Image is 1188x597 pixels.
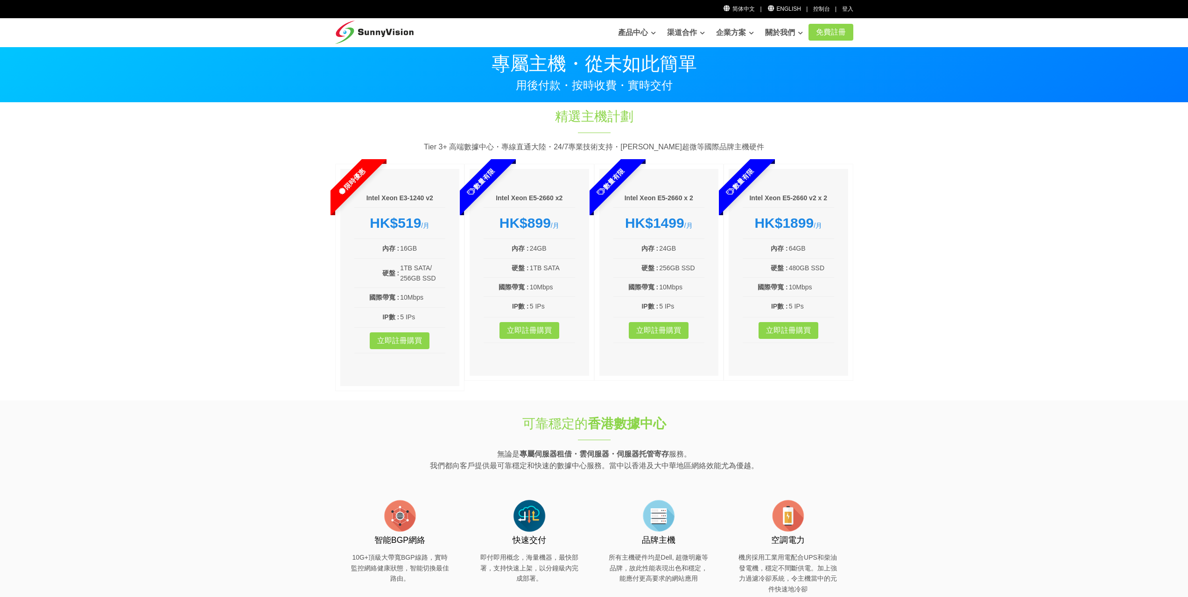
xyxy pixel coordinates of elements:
[382,269,400,277] b: 硬盤 :
[484,194,575,203] h6: Intel Xeon E5-2660 x2
[760,5,761,14] li: |
[767,6,801,12] a: English
[478,534,580,546] h3: 快速交付
[659,281,704,293] td: 10Mbps
[743,194,834,203] h6: Intel Xeon E5-2660 v2 x 2
[641,245,659,252] b: 內存 :
[520,450,669,458] strong: 專屬伺服器租借・雲伺服器・伺服器托管寄存
[499,215,551,231] strong: HK$899
[659,243,704,254] td: 24GB
[788,281,834,293] td: 10Mbps
[701,143,779,221] span: 數量有限
[737,552,839,594] p: 機房採用工業用電配合UPS和柴油發電機，穩定不間斷供電。加上強力過濾冷卻系統，令主機當中的元件快速地冷卻
[354,215,446,232] div: /月
[613,194,705,203] h6: Intel Xeon E5-2660 x 2
[771,264,788,272] b: 硬盤 :
[788,243,834,254] td: 64GB
[613,215,705,232] div: /月
[400,292,445,303] td: 10Mbps
[478,552,580,583] p: 即付即用概念，海量機器，最快部署，支持快速上架，以分鐘級內完成部署。
[335,54,853,73] p: 專屬主機・從未如此簡單
[529,262,575,274] td: 1TB SATA
[442,143,520,221] span: 數量有限
[529,281,575,293] td: 10Mbps
[716,23,754,42] a: 企業方案
[641,264,659,272] b: 硬盤 :
[400,262,445,284] td: 1TB SATA/ 256GB SSD
[499,322,559,339] a: 立即註冊購買
[618,23,656,42] a: 產品中心
[641,302,658,310] b: IP數 :
[499,283,529,291] b: 國際帶寬 :
[439,414,750,433] h1: 可靠穩定的
[758,283,788,291] b: 國際帶寬 :
[788,301,834,312] td: 5 IPs
[369,294,400,301] b: 國際帶寬 :
[511,497,548,534] img: flat-cloud-in-out.png
[608,534,710,546] h3: 品牌主機
[349,534,451,546] h3: 智能BGP網絡
[667,23,705,42] a: 渠道合作
[771,302,788,310] b: IP數 :
[335,448,853,472] p: 無論是 服務。 我們都向客戶提供最可靠穩定和快速的數據中心服務。當中以香港及大中華地區網絡效能尤為優越。
[769,497,807,534] img: flat-battery.png
[512,302,529,310] b: IP數 :
[512,264,529,272] b: 硬盤 :
[737,534,839,546] h3: 空調電力
[640,497,677,534] img: flat-server-alt.png
[512,245,529,252] b: 內存 :
[625,215,684,231] strong: HK$1499
[771,245,788,252] b: 內存 :
[659,262,704,274] td: 256GB SSD
[628,283,659,291] b: 國際帶寬 :
[400,311,445,323] td: 5 IPs
[588,416,666,431] strong: 香港數據中心
[354,194,446,203] h6: Intel Xeon E3-1240 v2
[370,215,421,231] strong: HK$519
[759,322,818,339] a: 立即註冊購買
[629,322,689,339] a: 立即註冊購買
[529,243,575,254] td: 24GB
[335,80,853,91] p: 用後付款・按時收費・實時交付
[312,143,390,221] span: 限時優惠
[382,313,399,321] b: IP數 :
[835,5,837,14] li: |
[349,552,451,583] p: 10G+頂級大帶寬BGP線路，實時監控網絡健康狀態，智能切換最佳路由。
[765,23,803,42] a: 關於我們
[381,497,419,534] img: flat-internet.png
[439,107,750,126] h1: 精選主機計劃
[400,243,445,254] td: 16GB
[529,301,575,312] td: 5 IPs
[754,215,814,231] strong: HK$1899
[571,143,649,221] span: 數量有限
[813,6,830,12] a: 控制台
[743,215,834,232] div: /月
[382,245,400,252] b: 內存 :
[842,6,853,12] a: 登入
[723,6,755,12] a: 简体中文
[484,215,575,232] div: /月
[335,141,853,153] p: Tier 3+ 高端數據中心・專線直通大陸・24/7專業技術支持・[PERSON_NAME]超微等國際品牌主機硬件
[788,262,834,274] td: 480GB SSD
[808,24,853,41] a: 免費註冊
[806,5,808,14] li: |
[370,332,429,349] a: 立即註冊購買
[608,552,710,583] p: 所有主機硬件均是Dell, 超微明廠等品牌，故此性能表現出色和穩定，能應付更高要求的網站應用
[659,301,704,312] td: 5 IPs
